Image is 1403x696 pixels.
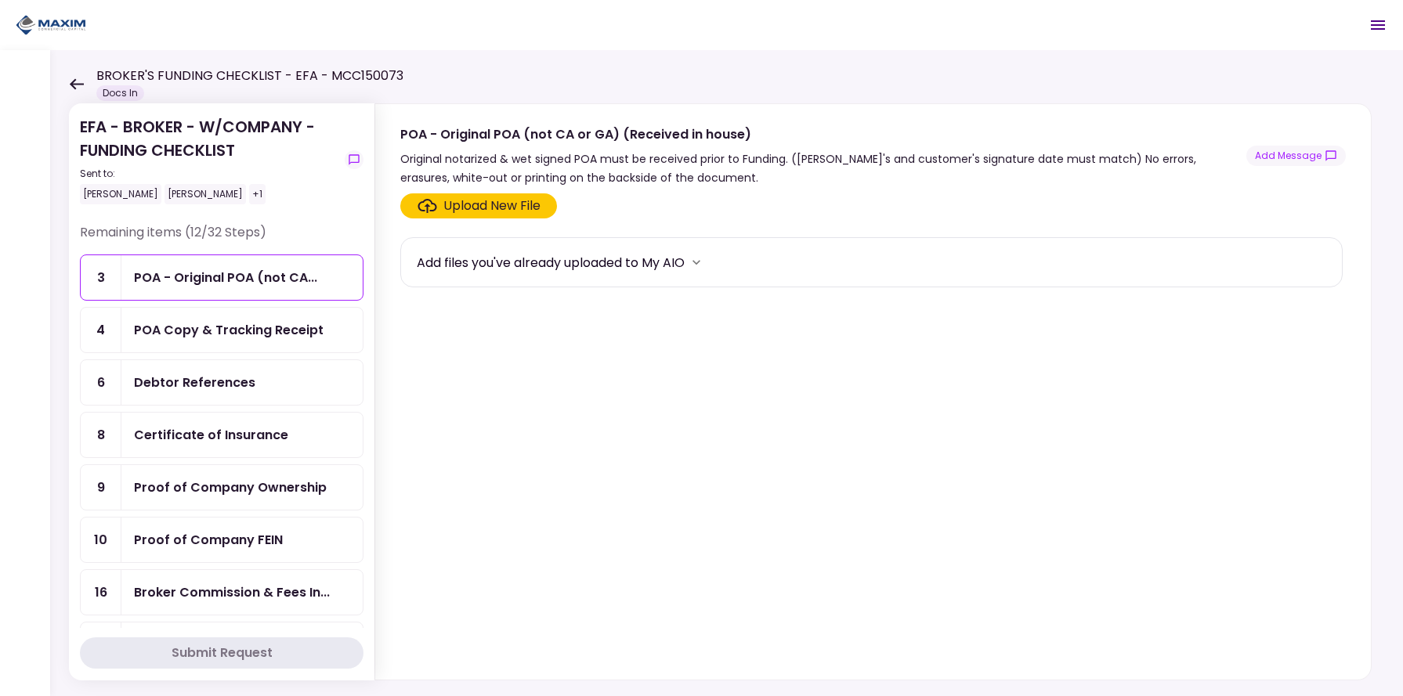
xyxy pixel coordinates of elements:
[80,184,161,204] div: [PERSON_NAME]
[443,197,541,215] div: Upload New File
[345,150,363,169] button: show-messages
[80,637,363,669] button: Submit Request
[81,465,121,510] div: 9
[685,251,708,274] button: more
[81,360,121,405] div: 6
[80,464,363,510] a: 9Proof of Company Ownership
[1359,6,1397,44] button: Open menu
[400,124,1246,144] div: POA - Original POA (not CA or GA) (Received in house)
[80,517,363,563] a: 10Proof of Company FEIN
[400,193,557,218] span: Click here to upload the required document
[374,103,1372,680] div: POA - Original POA (not CA or GA) (Received in house)Original notarized & wet signed POA must be ...
[134,530,283,550] div: Proof of Company FEIN
[134,373,255,392] div: Debtor References
[134,320,324,340] div: POA Copy & Tracking Receipt
[80,359,363,406] a: 6Debtor References
[80,412,363,458] a: 8Certificate of Insurance
[1246,146,1346,166] button: show-messages
[96,67,403,85] h1: BROKER'S FUNDING CHECKLIST - EFA - MCC150073
[16,13,86,37] img: Partner icon
[80,307,363,353] a: 4POA Copy & Tracking Receipt
[81,308,121,352] div: 4
[80,254,363,301] a: 3POA - Original POA (not CA or GA) (Received in house)
[134,268,317,287] div: POA - Original POA (not CA or GA) (Received in house)
[80,167,338,181] div: Sent to:
[134,425,288,445] div: Certificate of Insurance
[134,582,330,602] div: Broker Commission & Fees Invoice
[172,644,273,662] div: Submit Request
[80,223,363,254] div: Remaining items (12/32 Steps)
[80,622,363,668] a: 20Dealer GPS Installation Invoice
[165,184,246,204] div: [PERSON_NAME]
[417,253,685,272] div: Add files you've already uploaded to My AIO
[80,569,363,615] a: 16Broker Commission & Fees Invoice
[81,622,121,667] div: 20
[81,413,121,457] div: 8
[81,570,121,615] div: 16
[134,478,327,497] div: Proof of Company Ownership
[96,85,144,101] div: Docs In
[400,150,1246,187] div: Original notarized & wet signed POA must be received prior to Funding. ([PERSON_NAME]'s and custo...
[249,184,266,204] div: +1
[80,115,338,204] div: EFA - BROKER - W/COMPANY - FUNDING CHECKLIST
[81,255,121,300] div: 3
[81,517,121,562] div: 10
